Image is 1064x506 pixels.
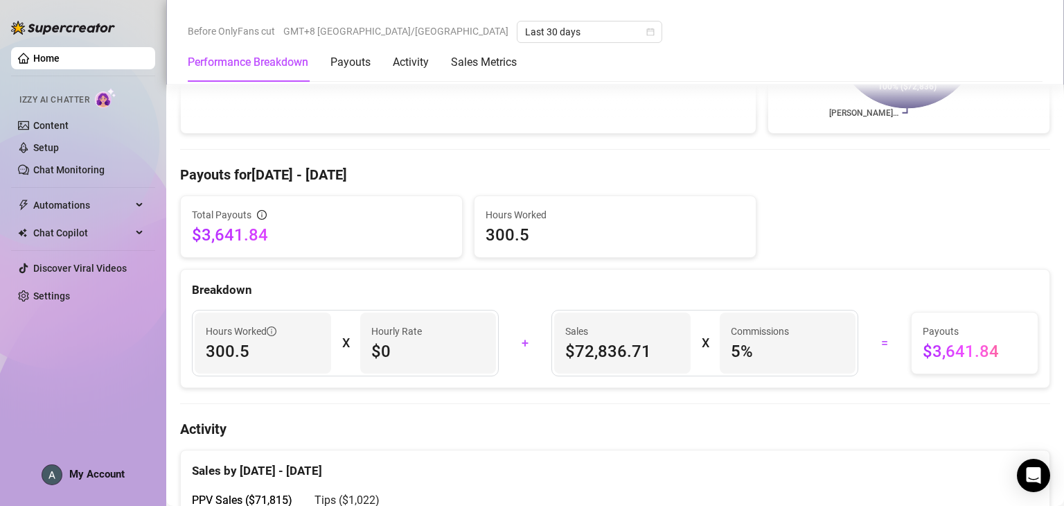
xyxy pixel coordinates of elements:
[731,324,789,339] article: Commissions
[206,340,320,363] span: 300.5
[1017,459,1050,492] div: Open Intercom Messenger
[342,332,349,354] div: X
[192,207,251,223] span: Total Payouts
[646,28,655,36] span: calendar
[565,324,680,339] span: Sales
[18,228,27,238] img: Chat Copilot
[33,142,59,153] a: Setup
[565,340,680,363] span: $72,836.71
[95,88,116,108] img: AI Chatter
[19,94,89,107] span: Izzy AI Chatter
[42,465,62,485] img: ACg8ocIpWzLmD3A5hmkSZfBJcT14Fg8bFGaqbLo-Z0mqyYAWwTjPNSU=s96-c
[18,200,29,211] span: thunderbolt
[33,194,132,216] span: Automations
[829,108,898,118] text: [PERSON_NAME]…
[393,54,429,71] div: Activity
[702,332,709,354] div: X
[180,165,1050,184] h4: Payouts for [DATE] - [DATE]
[192,281,1038,299] div: Breakdown
[33,290,70,302] a: Settings
[33,263,127,274] a: Discover Viral Videos
[923,340,1027,363] span: $3,641.84
[188,21,275,42] span: Before OnlyFans cut
[371,324,422,339] article: Hourly Rate
[330,54,371,71] div: Payouts
[486,207,745,223] span: Hours Worked
[525,21,654,42] span: Last 30 days
[188,54,308,71] div: Performance Breakdown
[11,21,115,35] img: logo-BBDzfeDw.svg
[33,222,132,244] span: Chat Copilot
[451,54,517,71] div: Sales Metrics
[192,224,451,246] span: $3,641.84
[867,332,903,354] div: =
[283,21,508,42] span: GMT+8 [GEOGRAPHIC_DATA]/[GEOGRAPHIC_DATA]
[33,120,69,131] a: Content
[923,324,1027,339] span: Payouts
[206,324,276,339] span: Hours Worked
[33,164,105,175] a: Chat Monitoring
[371,340,486,363] span: $0
[267,326,276,336] span: info-circle
[507,332,543,354] div: +
[69,468,125,480] span: My Account
[180,419,1050,439] h4: Activity
[486,224,745,246] span: 300.5
[192,451,1038,480] div: Sales by [DATE] - [DATE]
[257,210,267,220] span: info-circle
[731,340,845,363] span: 5 %
[33,53,60,64] a: Home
